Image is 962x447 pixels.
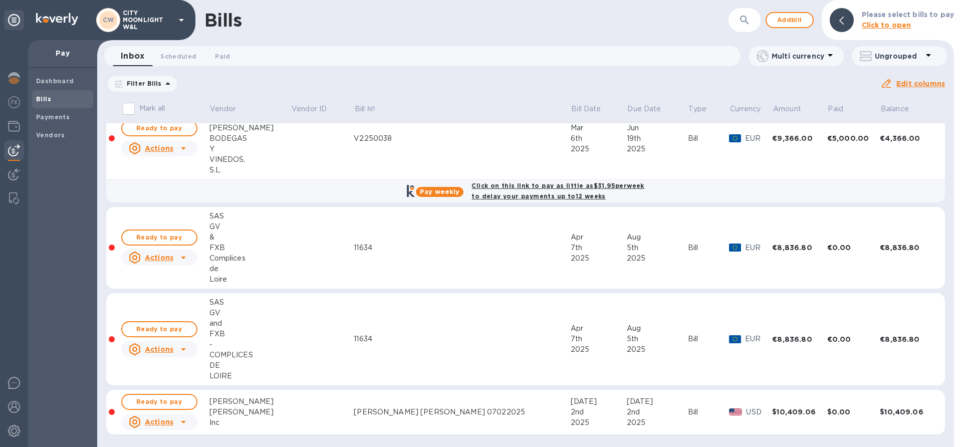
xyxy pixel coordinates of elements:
div: Complices [209,253,291,264]
span: Paid [828,104,856,114]
div: €4,366.00 [880,133,934,143]
div: Bill [688,243,729,253]
div: GV [209,221,291,232]
div: SAS [209,211,291,221]
b: Vendors [36,131,65,139]
div: 7th [571,334,627,344]
u: Actions [145,418,173,426]
div: $10,409.06 [880,407,934,417]
div: [DATE] [627,396,688,407]
img: Wallets [8,120,20,132]
div: 11634 [354,334,570,344]
div: Jun [627,123,688,133]
span: Inbox [121,49,144,63]
div: [PERSON_NAME] [209,396,291,407]
div: €0.00 [827,334,880,344]
div: Bill [688,133,729,144]
div: 2025 [627,144,688,154]
p: Bill № [355,104,375,114]
div: Bill [688,407,729,417]
span: Ready to pay [130,232,188,244]
button: Ready to pay [121,120,197,136]
p: Type [688,104,706,114]
button: Ready to pay [121,321,197,337]
div: 2025 [571,144,627,154]
div: €0.00 [827,243,880,253]
p: USD [746,407,772,417]
span: Ready to pay [130,323,188,335]
p: EUR [745,334,773,344]
span: Scheduled [160,51,196,62]
div: Apr [571,232,627,243]
p: EUR [745,133,773,144]
u: Edit columns [896,80,945,88]
b: Pay weekly [420,188,459,195]
div: €8,836.80 [772,243,827,253]
p: EUR [745,243,773,253]
h1: Bills [204,10,242,31]
u: Actions [145,144,173,152]
div: $10,409.06 [772,407,827,417]
div: 2025 [571,344,627,355]
u: Actions [145,345,173,353]
span: Vendor [210,104,249,114]
button: Ready to pay [121,230,197,246]
b: Dashboard [36,77,74,85]
div: 2nd [571,407,627,417]
div: Inc [209,417,291,428]
span: Ready to pay [130,122,188,134]
img: USD [729,408,743,415]
div: €8,836.80 [880,243,934,253]
div: [PERSON_NAME] [209,407,291,417]
span: Currency [730,104,761,114]
div: Apr [571,323,627,334]
p: CITY MOONLIGHT W&L [123,10,173,31]
div: Aug [627,232,688,243]
div: VINEDOS, [209,154,291,165]
p: Mark all [139,103,165,114]
span: Paid [215,51,230,62]
div: DE [209,360,291,371]
div: LOIRE [209,371,291,381]
div: Mar [571,123,627,133]
div: FXB [209,329,291,339]
div: €5,000.00 [827,133,880,143]
div: 7th [571,243,627,253]
div: & [209,232,291,243]
p: Balance [881,104,909,114]
button: Ready to pay [121,394,197,410]
div: 5th [627,243,688,253]
div: [PERSON_NAME] [209,123,291,133]
div: de [209,264,291,274]
div: 2025 [627,344,688,355]
p: Vendor [210,104,235,114]
span: Bill Date [571,104,614,114]
div: Loire [209,274,291,285]
div: $0.00 [827,407,880,417]
div: 2nd [627,407,688,417]
div: 2025 [627,417,688,428]
div: Unpin categories [4,10,24,30]
div: S.L. [209,165,291,175]
div: V2250038 [354,133,570,144]
p: Multi currency [772,51,824,61]
span: Balance [881,104,922,114]
span: Type [688,104,719,114]
div: Bill [688,334,729,344]
div: COMPLICES [209,350,291,360]
div: SAS [209,297,291,308]
div: Y [209,144,291,154]
div: [DATE] [571,396,627,407]
b: Click on this link to pay as little as $31.95 per week to delay your payments up to 12 weeks [471,182,644,200]
img: Foreign exchange [8,96,20,108]
button: Addbill [766,12,814,28]
div: GV [209,308,291,318]
p: Due Date [627,104,661,114]
b: Bills [36,95,51,103]
span: Amount [773,104,814,114]
b: Payments [36,113,70,121]
p: Bill Date [571,104,601,114]
b: Click to open [862,21,911,29]
div: BODEGAS [209,133,291,144]
div: 19th [627,133,688,144]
